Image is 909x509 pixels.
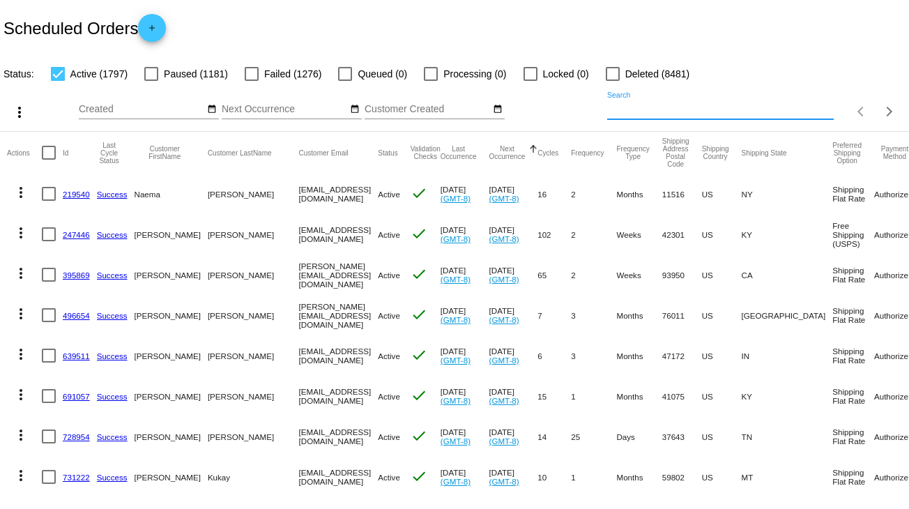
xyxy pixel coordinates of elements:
mat-cell: 7 [537,295,571,335]
a: (GMT-8) [489,436,519,446]
mat-cell: [PERSON_NAME] [135,457,208,497]
mat-cell: 11516 [662,174,702,214]
mat-cell: 37643 [662,416,702,457]
input: Customer Created [365,104,490,115]
a: Success [97,190,128,199]
mat-cell: [PERSON_NAME] [208,335,299,376]
mat-cell: [DATE] [441,335,489,376]
mat-cell: 16 [537,174,571,214]
mat-cell: [EMAIL_ADDRESS][DOMAIN_NAME] [299,174,379,214]
button: Change sorting for PreferredShippingOption [832,142,862,165]
mat-cell: US [702,416,742,457]
input: Search [607,104,834,115]
a: Success [97,351,128,360]
mat-cell: [EMAIL_ADDRESS][DOMAIN_NAME] [299,416,379,457]
span: Active [378,311,400,320]
span: Paused (1181) [164,66,228,82]
button: Change sorting for LastProcessingCycleId [97,142,122,165]
a: Success [97,432,128,441]
mat-cell: 59802 [662,457,702,497]
mat-cell: Free Shipping (USPS) [832,214,874,254]
mat-cell: Shipping Flat Rate [832,254,874,295]
span: Active [378,271,400,280]
mat-cell: [GEOGRAPHIC_DATA] [742,295,833,335]
mat-icon: check [411,306,427,323]
mat-cell: 2 [571,174,616,214]
mat-cell: US [702,376,742,416]
a: 731222 [63,473,90,482]
button: Change sorting for ShippingState [742,149,787,157]
mat-cell: Weeks [616,254,662,295]
mat-icon: check [411,185,427,202]
mat-cell: Days [616,416,662,457]
a: 247446 [63,230,90,239]
mat-cell: [PERSON_NAME] [208,174,299,214]
mat-icon: more_vert [13,184,29,201]
mat-cell: Months [616,174,662,214]
button: Change sorting for ShippingPostcode [662,137,689,168]
mat-icon: check [411,225,427,242]
a: 639511 [63,351,90,360]
mat-cell: [DATE] [489,254,538,295]
mat-cell: 2 [571,214,616,254]
mat-cell: US [702,254,742,295]
button: Change sorting for Status [378,149,397,157]
mat-cell: [DATE] [441,416,489,457]
mat-cell: Kukay [208,457,299,497]
mat-cell: [PERSON_NAME] [135,295,208,335]
button: Change sorting for LastOccurrenceUtc [441,145,477,160]
mat-icon: check [411,427,427,444]
button: Change sorting for FrequencyType [616,145,649,160]
a: (GMT-8) [441,315,471,324]
mat-cell: [PERSON_NAME] [135,214,208,254]
a: (GMT-8) [489,356,519,365]
button: Change sorting for NextOccurrenceUtc [489,145,526,160]
mat-cell: [EMAIL_ADDRESS][DOMAIN_NAME] [299,214,379,254]
button: Change sorting for Frequency [571,149,604,157]
mat-cell: 3 [571,295,616,335]
a: (GMT-8) [441,477,471,486]
mat-cell: Shipping Flat Rate [832,174,874,214]
a: 691057 [63,392,90,401]
button: Previous page [848,98,876,126]
mat-cell: 25 [571,416,616,457]
button: Change sorting for Cycles [537,149,558,157]
mat-cell: 1 [571,376,616,416]
button: Change sorting for CustomerLastName [208,149,272,157]
mat-icon: more_vert [13,467,29,484]
mat-header-cell: Validation Checks [411,132,441,174]
span: Deleted (8481) [625,66,690,82]
mat-header-cell: Actions [7,132,42,174]
mat-cell: Shipping Flat Rate [832,335,874,376]
mat-cell: Months [616,335,662,376]
mat-cell: Shipping Flat Rate [832,416,874,457]
span: Status: [3,68,34,79]
mat-cell: 93950 [662,254,702,295]
mat-icon: more_vert [13,225,29,241]
a: 496654 [63,311,90,320]
a: 219540 [63,190,90,199]
button: Next page [876,98,903,126]
mat-icon: date_range [207,104,217,115]
a: (GMT-8) [489,477,519,486]
mat-icon: more_vert [13,386,29,403]
mat-icon: check [411,468,427,485]
a: Success [97,230,128,239]
a: (GMT-8) [489,275,519,284]
mat-icon: more_vert [11,104,28,121]
mat-cell: Months [616,295,662,335]
mat-icon: add [144,23,160,40]
a: 395869 [63,271,90,280]
mat-cell: 102 [537,214,571,254]
mat-cell: [PERSON_NAME] [208,214,299,254]
mat-cell: Shipping Flat Rate [832,376,874,416]
mat-cell: [PERSON_NAME] [208,416,299,457]
mat-cell: Months [616,376,662,416]
mat-cell: [DATE] [489,214,538,254]
mat-cell: US [702,457,742,497]
span: Active [378,473,400,482]
span: Active [378,230,400,239]
button: Change sorting for ShippingCountry [702,145,729,160]
button: Change sorting for CustomerEmail [299,149,349,157]
a: (GMT-8) [441,436,471,446]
